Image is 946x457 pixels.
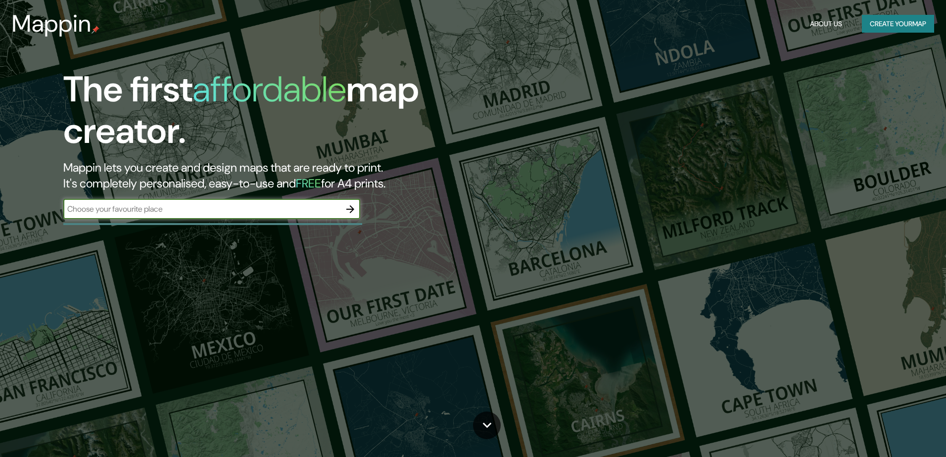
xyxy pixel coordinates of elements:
[862,15,934,33] button: Create yourmap
[63,69,536,160] h1: The first map creator.
[63,160,536,191] h2: Mappin lets you create and design maps that are ready to print. It's completely personalised, eas...
[63,203,340,215] input: Choose your favourite place
[92,26,99,34] img: mappin-pin
[806,15,846,33] button: About Us
[296,176,321,191] h5: FREE
[192,66,346,112] h1: affordable
[12,10,92,38] h3: Mappin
